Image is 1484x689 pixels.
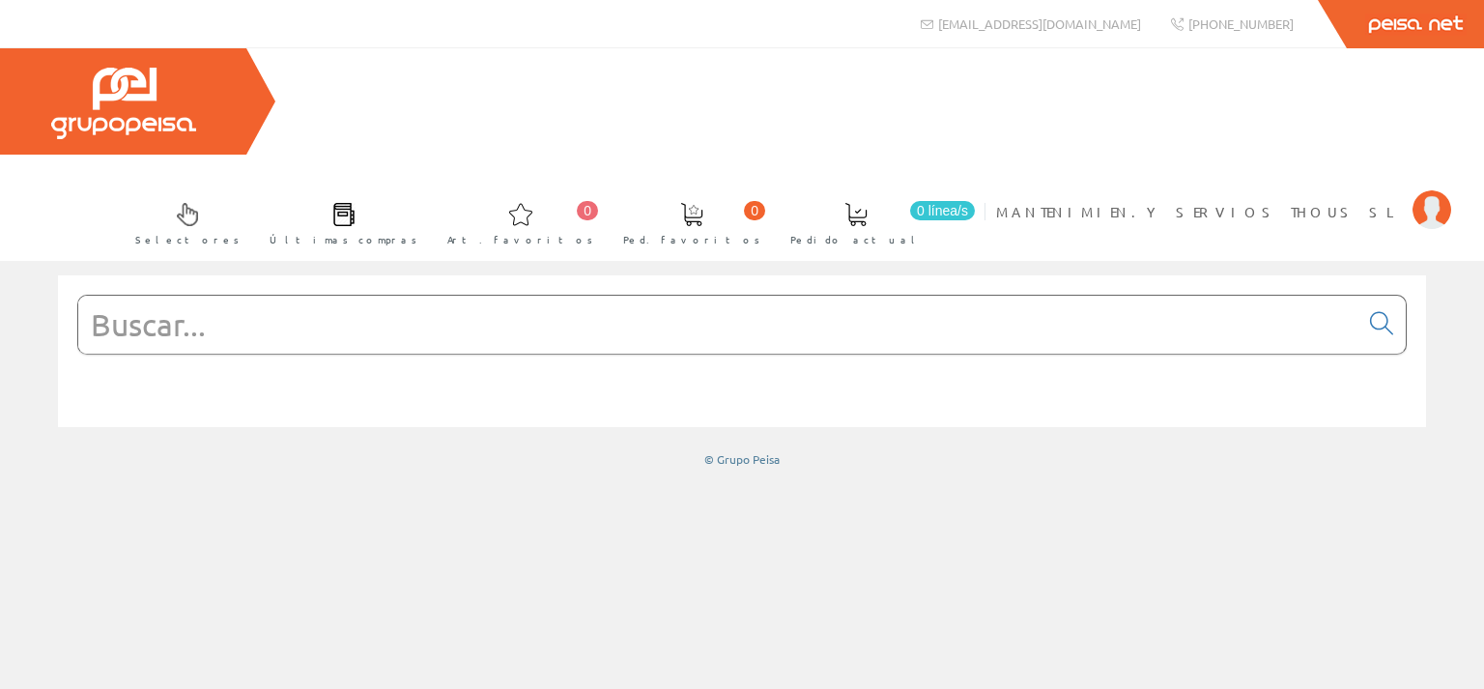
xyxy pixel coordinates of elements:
[623,230,760,249] span: Ped. favoritos
[744,201,765,220] span: 0
[447,230,593,249] span: Art. favoritos
[790,230,922,249] span: Pedido actual
[938,15,1141,32] span: [EMAIL_ADDRESS][DOMAIN_NAME]
[116,187,249,257] a: Selectores
[996,202,1403,221] span: MANTENIMIEN.Y SERVIOS THOUS SL
[135,230,240,249] span: Selectores
[1188,15,1294,32] span: [PHONE_NUMBER]
[577,201,598,220] span: 0
[78,296,1358,354] input: Buscar...
[910,201,975,220] span: 0 línea/s
[51,68,196,139] img: Grupo Peisa
[250,187,427,257] a: Últimas compras
[996,187,1451,205] a: MANTENIMIEN.Y SERVIOS THOUS SL
[270,230,417,249] span: Últimas compras
[58,451,1426,468] div: © Grupo Peisa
